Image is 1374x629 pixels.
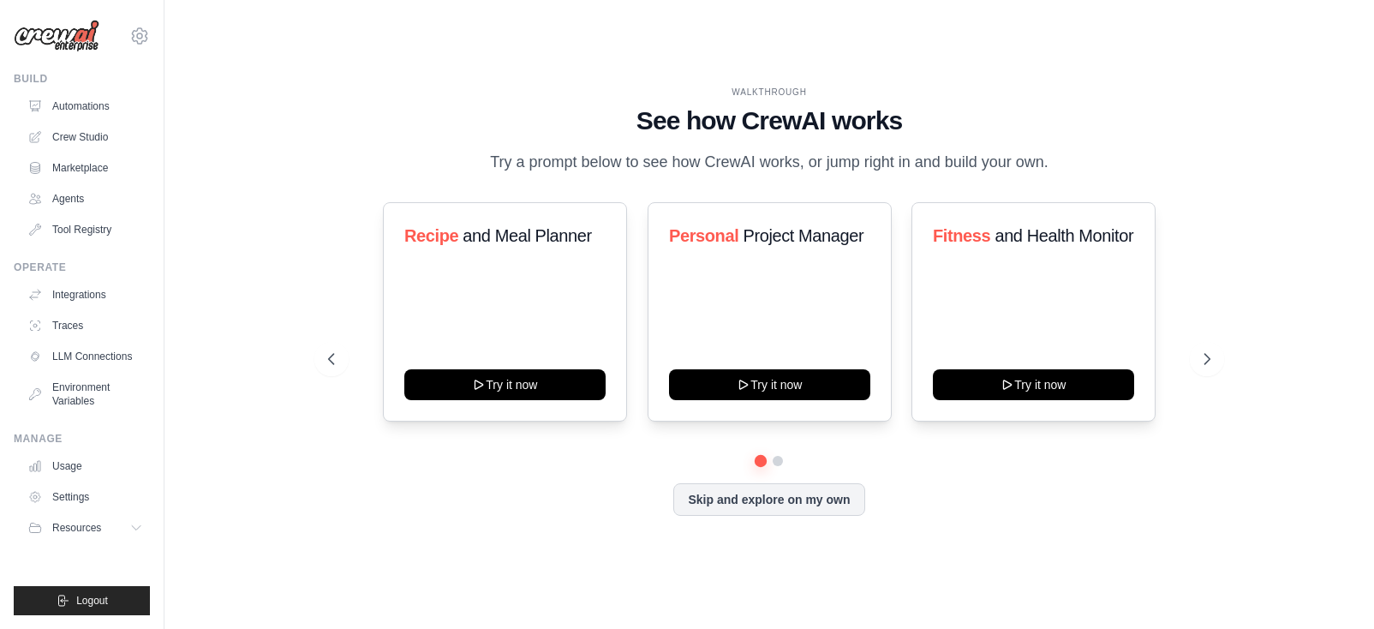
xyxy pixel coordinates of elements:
[21,452,150,480] a: Usage
[21,343,150,370] a: LLM Connections
[673,483,864,516] button: Skip and explore on my own
[14,586,150,615] button: Logout
[933,226,990,245] span: Fitness
[463,226,591,245] span: and Meal Planner
[14,72,150,86] div: Build
[21,123,150,151] a: Crew Studio
[14,20,99,52] img: Logo
[52,521,101,535] span: Resources
[76,594,108,608] span: Logout
[21,154,150,182] a: Marketplace
[14,261,150,274] div: Operate
[743,226,863,245] span: Project Manager
[995,226,1134,245] span: and Health Monitor
[21,93,150,120] a: Automations
[669,226,738,245] span: Personal
[669,369,870,400] button: Try it now
[21,312,150,339] a: Traces
[21,185,150,213] a: Agents
[14,432,150,446] div: Manage
[328,86,1210,99] div: WALKTHROUGH
[21,483,150,511] a: Settings
[933,369,1134,400] button: Try it now
[404,226,458,245] span: Recipe
[21,216,150,243] a: Tool Registry
[21,374,150,415] a: Environment Variables
[21,281,150,309] a: Integrations
[481,150,1057,175] p: Try a prompt below to see how CrewAI works, or jump right in and build your own.
[404,369,606,400] button: Try it now
[328,105,1210,136] h1: See how CrewAI works
[21,514,150,542] button: Resources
